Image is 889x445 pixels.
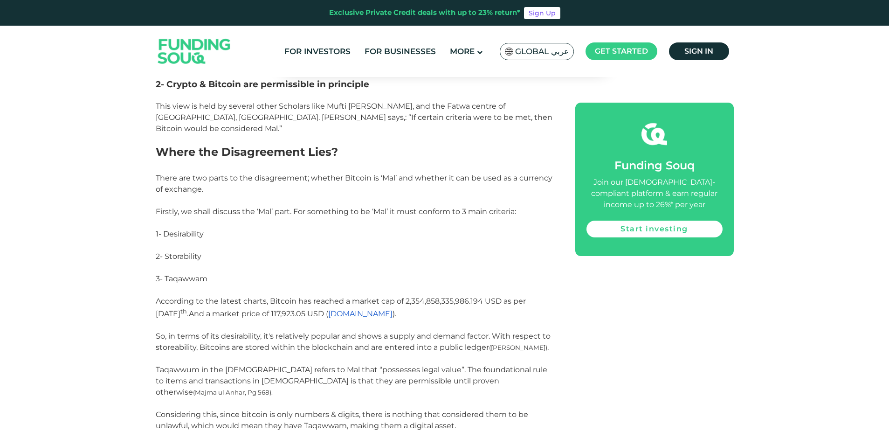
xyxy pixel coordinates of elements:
span: More [450,47,475,56]
img: Logo [149,28,240,75]
span: 1- Desirability [156,229,204,238]
sup: th [180,308,187,315]
span: 2- Storability [156,252,201,261]
a: Sign in [669,42,729,60]
a: For Businesses [362,44,438,59]
span: So, in terms of its desirability, it's relatively popular and shows a supply and demand factor. W... [156,332,551,352]
a: For Investors [282,44,353,59]
span: Global عربي [515,46,569,57]
img: SA Flag [505,48,513,56]
div: Join our [DEMOGRAPHIC_DATA]-compliant platform & earn regular income up to 26%* per year [586,177,723,210]
span: 2- Crypto & Bitcoin are permissible in principle [156,79,369,90]
a: Sign Up [524,7,560,19]
span: Taqawwum in the [DEMOGRAPHIC_DATA] refers to Mal that “possesses legal value”. The foundational r... [156,365,547,396]
span: Sign in [684,47,713,56]
a: Start investing [586,221,723,237]
span: Get started [595,47,648,56]
span: According to the latest charts, Bitcoin has reached a market cap of 2,354,858,335,986.194 USD as ... [156,297,526,318]
div: Exclusive Private Credit deals with up to 23% return* [329,7,520,18]
span: There are two parts to the disagreement; whether Bitcoin is ‘Mal’ and whether it can be used as a... [156,174,552,194]
span: 3- Taqawwam [156,274,207,283]
span: Where the Disagreement Lies? [156,145,338,159]
span: Firstly, we shall discuss the ‘Mal’ part. For something to be ‘Mal’ it must conform to 3 main cri... [156,207,516,216]
span: (Majma ul Anhar, Pg 568). [193,389,273,396]
a: [DOMAIN_NAME] [328,309,393,318]
span: ([PERSON_NAME]) [489,344,547,351]
span: This view is held by several other Scholars like Mufti [PERSON_NAME], and the Fatwa centre of [GE... [156,102,552,133]
img: fsicon [641,121,667,147]
span: Funding Souq [614,159,695,172]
